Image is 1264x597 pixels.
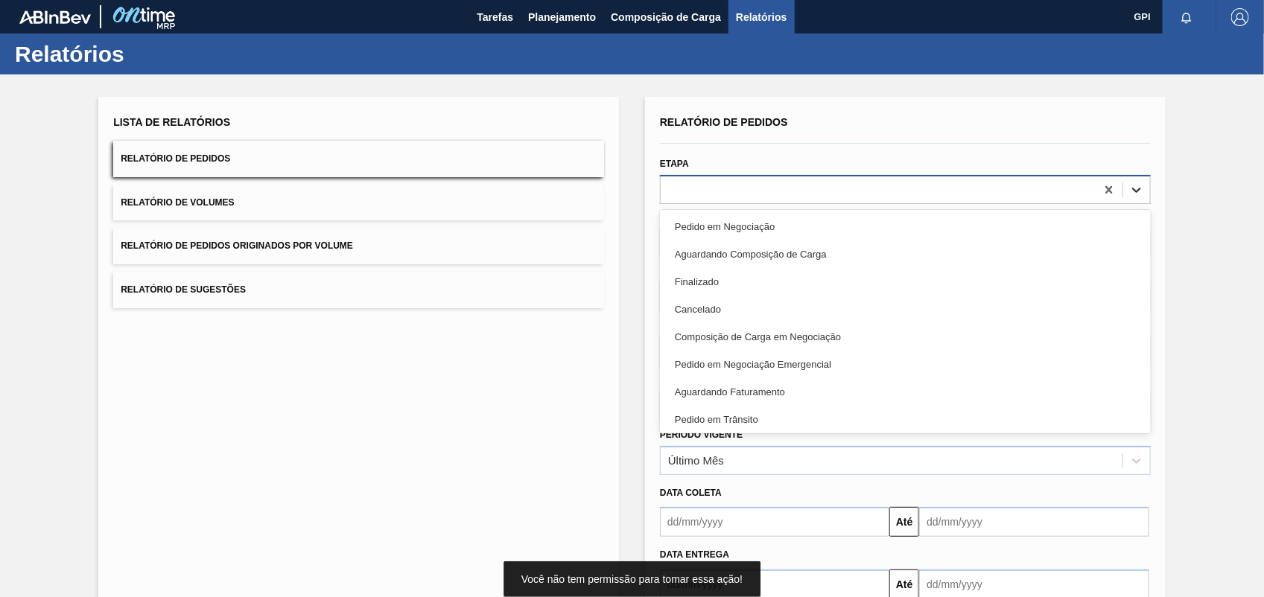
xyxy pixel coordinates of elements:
[15,45,279,63] h1: Relatórios
[1163,7,1210,28] button: Notificações
[113,116,230,128] span: Lista de Relatórios
[889,507,919,537] button: Até
[660,159,689,169] label: Etapa
[121,240,353,251] span: Relatório de Pedidos Originados por Volume
[660,507,889,537] input: dd/mm/yyyy
[113,185,604,221] button: Relatório de Volumes
[660,296,1151,323] div: Cancelado
[660,406,1151,433] div: Pedido em Trânsito
[611,8,721,26] span: Composição de Carga
[521,573,743,585] span: Você não tem permissão para tomar essa ação!
[477,8,513,26] span: Tarefas
[660,549,729,560] span: Data entrega
[113,272,604,308] button: Relatório de Sugestões
[919,507,1149,537] input: dd/mm/yyyy
[660,430,743,440] label: Período Vigente
[121,284,246,295] span: Relatório de Sugestões
[1231,8,1249,26] img: Logout
[660,213,1151,240] div: Pedido em Negociação
[660,268,1151,296] div: Finalizado
[660,351,1151,378] div: Pedido em Negociação Emergencial
[121,197,234,208] span: Relatório de Volumes
[736,8,787,26] span: Relatórios
[19,10,91,24] img: TNhmsLtSVTkK8tSr43FrP2fwEKptu5GPRR3wAAAABJRU5ErkJggg==
[668,454,724,467] div: Último Mês
[121,153,230,164] span: Relatório de Pedidos
[113,141,604,177] button: Relatório de Pedidos
[660,378,1151,406] div: Aguardando Faturamento
[660,116,788,128] span: Relatório de Pedidos
[660,323,1151,351] div: Composição de Carga em Negociação
[660,488,722,498] span: Data coleta
[113,228,604,264] button: Relatório de Pedidos Originados por Volume
[528,8,596,26] span: Planejamento
[660,240,1151,268] div: Aguardando Composição de Carga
